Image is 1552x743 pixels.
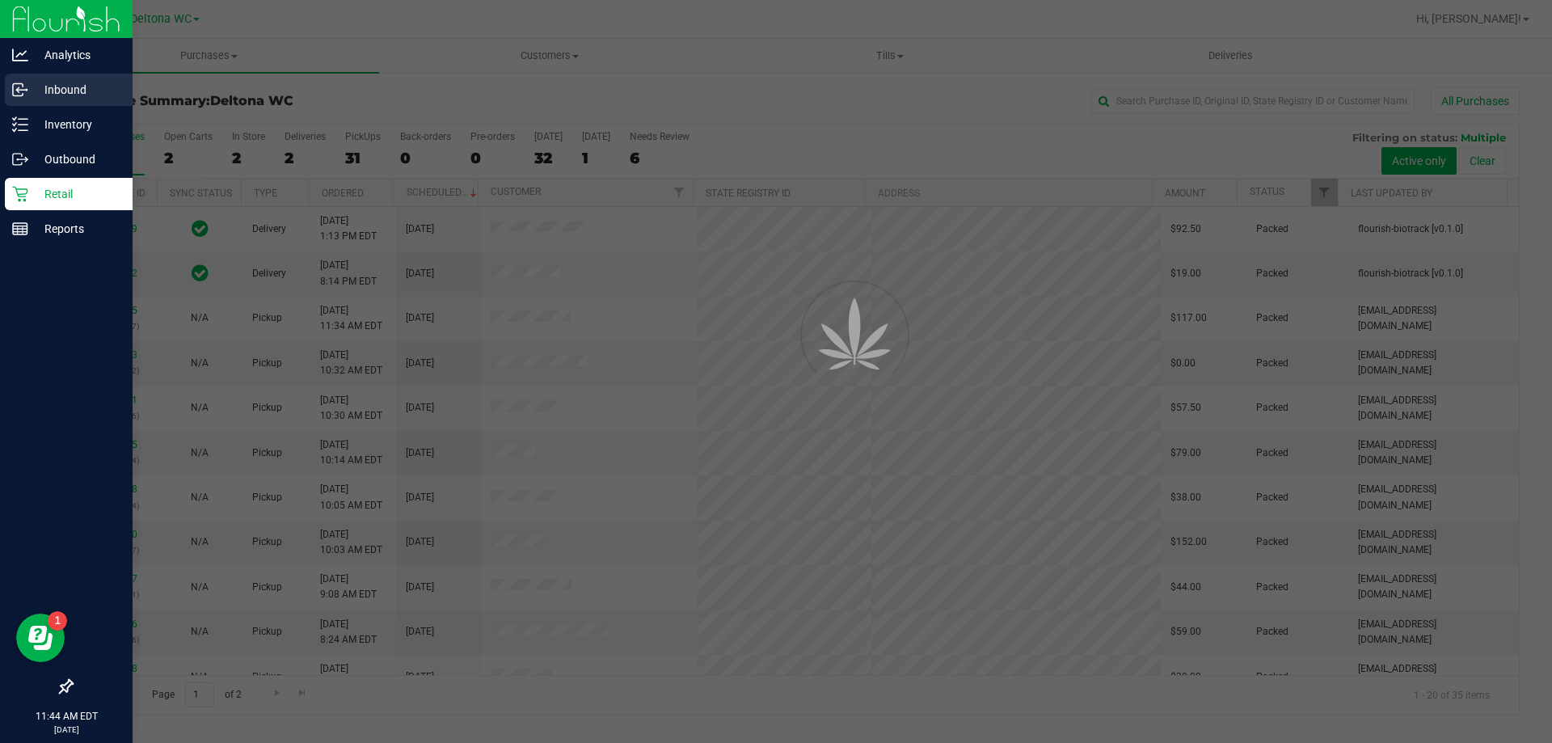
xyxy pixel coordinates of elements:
[48,611,67,631] iframe: Resource center unread badge
[7,724,125,736] p: [DATE]
[28,115,125,134] p: Inventory
[16,614,65,662] iframe: Resource center
[12,116,28,133] inline-svg: Inventory
[12,221,28,237] inline-svg: Reports
[12,47,28,63] inline-svg: Analytics
[12,151,28,167] inline-svg: Outbound
[28,150,125,169] p: Outbound
[12,82,28,98] inline-svg: Inbound
[28,45,125,65] p: Analytics
[28,184,125,204] p: Retail
[12,186,28,202] inline-svg: Retail
[7,709,125,724] p: 11:44 AM EDT
[28,80,125,99] p: Inbound
[28,219,125,239] p: Reports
